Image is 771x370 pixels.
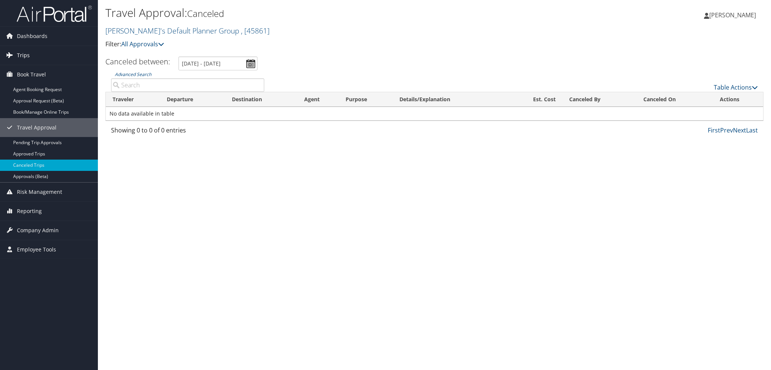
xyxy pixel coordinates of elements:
span: Reporting [17,202,42,221]
th: Details/Explanation [393,92,507,107]
h3: Canceled between: [105,56,170,67]
span: Dashboards [17,27,47,46]
a: All Approvals [121,40,164,48]
a: Advanced Search [115,71,151,78]
span: Book Travel [17,65,46,84]
th: Canceled On: activate to sort column ascending [637,92,713,107]
span: Travel Approval [17,118,56,137]
th: Canceled By: activate to sort column ascending [562,92,637,107]
a: [PERSON_NAME]'s Default Planner Group [105,26,270,36]
a: Next [733,126,746,134]
a: Prev [720,126,733,134]
th: Est. Cost: activate to sort column ascending [507,92,563,107]
span: Trips [17,46,30,65]
a: First [708,126,720,134]
p: Filter: [105,40,544,49]
span: Employee Tools [17,240,56,259]
th: Traveler: activate to sort column ascending [106,92,160,107]
span: , [ 45861 ] [241,26,270,36]
a: Table Actions [714,83,758,91]
th: Destination: activate to sort column ascending [225,92,297,107]
div: Showing 0 to 0 of 0 entries [111,126,264,139]
th: Agent [297,92,339,107]
th: Departure: activate to sort column ascending [160,92,225,107]
span: Company Admin [17,221,59,240]
th: Purpose [339,92,393,107]
span: Risk Management [17,183,62,201]
a: [PERSON_NAME] [704,4,763,26]
small: Canceled [187,7,224,20]
th: Actions [713,92,763,107]
td: No data available in table [106,107,763,120]
input: Advanced Search [111,78,264,92]
h1: Travel Approval: [105,5,544,21]
span: [PERSON_NAME] [709,11,756,19]
input: [DATE] - [DATE] [178,56,258,70]
img: airportal-logo.png [17,5,92,23]
a: Last [746,126,758,134]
